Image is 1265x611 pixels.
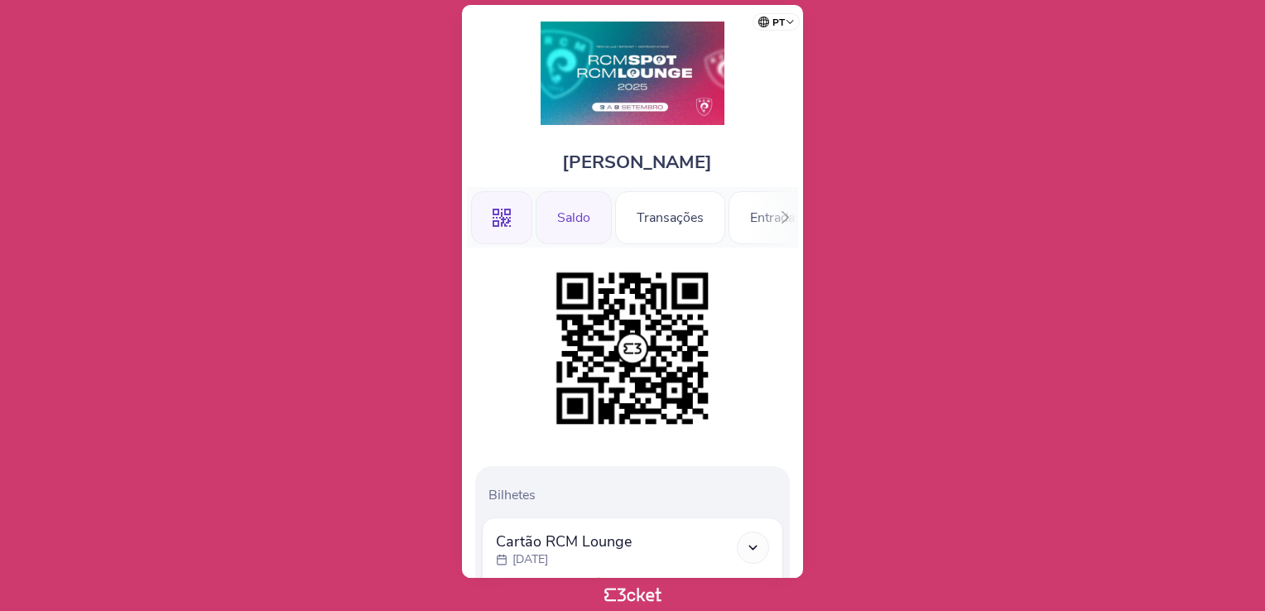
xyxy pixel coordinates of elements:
div: Entradas RCM SPOT [729,191,892,244]
a: Saldo [536,207,612,225]
a: Entradas RCM SPOT [729,207,892,225]
a: Transações [615,207,725,225]
img: d1454ea181c14ebe9835cb600672659f.png [548,264,717,433]
img: RCM Spot 2025 [541,22,724,125]
div: Saldo [536,191,612,244]
p: Bem-vindo ao RCM Lounge! 🎉 [496,576,769,587]
div: Transações [615,191,725,244]
p: [DATE] [512,551,548,568]
p: Bilhetes [488,486,783,504]
span: Cartão RCM Lounge [496,532,632,551]
span: [PERSON_NAME] [562,150,712,175]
